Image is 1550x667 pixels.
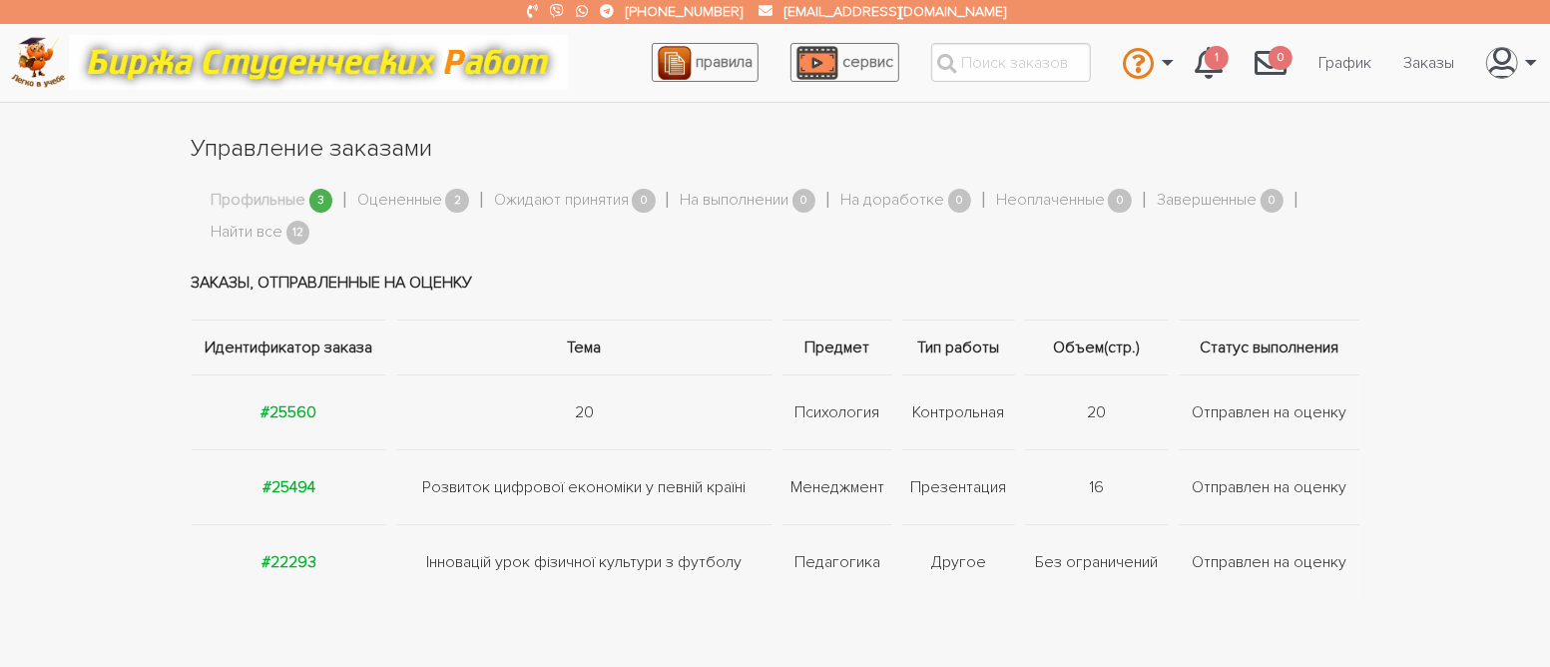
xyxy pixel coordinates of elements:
td: Презентация [897,449,1020,524]
span: 0 [948,189,972,214]
td: Отправлен на оценку [1174,524,1358,599]
td: 20 [1020,374,1174,449]
th: Тема [391,320,777,374]
td: Без ограничений [1020,524,1174,599]
span: правила [696,52,753,72]
th: Тип работы [897,320,1020,374]
span: 0 [1108,189,1132,214]
a: Профильные [212,188,306,214]
td: Другое [897,524,1020,599]
td: Психология [777,374,897,449]
span: 1 [1205,46,1229,71]
a: Ожидают принятия [494,188,629,214]
td: Менеджмент [777,449,897,524]
a: сервис [790,43,899,82]
td: Отправлен на оценку [1174,449,1358,524]
td: 20 [391,374,777,449]
td: Педагогика [777,524,897,599]
td: Розвиток цифрової економіки у певній країні [391,449,777,524]
span: 0 [792,189,816,214]
a: правила [652,43,759,82]
td: 16 [1020,449,1174,524]
span: 0 [632,189,656,214]
a: [PHONE_NUMBER] [627,3,744,20]
a: #22293 [261,552,316,572]
td: Інновацій урок фізичної культури з футболу [391,524,777,599]
a: Завершенные [1157,188,1258,214]
a: [EMAIL_ADDRESS][DOMAIN_NAME] [785,3,1007,20]
a: График [1302,44,1387,82]
td: Отправлен на оценку [1174,374,1358,449]
span: 12 [286,221,310,246]
span: сервис [842,52,893,72]
a: Неоплаченные [996,188,1105,214]
a: Заказы [1387,44,1470,82]
th: Предмет [777,320,897,374]
td: Заказы, отправленные на оценку [192,246,1359,321]
img: logo-c4363faeb99b52c628a42810ed6dfb4293a56d4e4775eb116515dfe7f33672af.png [11,37,66,88]
a: На выполнении [681,188,789,214]
a: 1 [1179,36,1239,90]
th: Идентификатор заказа [192,320,391,374]
span: 2 [445,189,469,214]
span: 0 [1261,189,1285,214]
h1: Управление заказами [192,132,1359,166]
img: play_icon-49f7f135c9dc9a03216cfdbccbe1e3994649169d890fb554cedf0eac35a01ba8.png [796,46,838,80]
td: Контрольная [897,374,1020,449]
span: 3 [309,189,333,214]
th: Объем(стр.) [1020,320,1174,374]
img: agreement_icon-feca34a61ba7f3d1581b08bc946b2ec1ccb426f67415f344566775c155b7f62c.png [658,46,692,80]
th: Статус выполнения [1174,320,1358,374]
a: #25494 [262,477,315,497]
a: Найти все [212,220,283,246]
a: 0 [1239,36,1302,90]
a: На доработке [840,188,944,214]
a: #25560 [260,402,316,422]
input: Поиск заказов [931,43,1091,82]
img: motto-12e01f5a76059d5f6a28199ef077b1f78e012cfde436ab5cf1d4517935686d32.gif [69,35,568,90]
a: Оцененные [357,188,442,214]
span: 0 [1269,46,1292,71]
